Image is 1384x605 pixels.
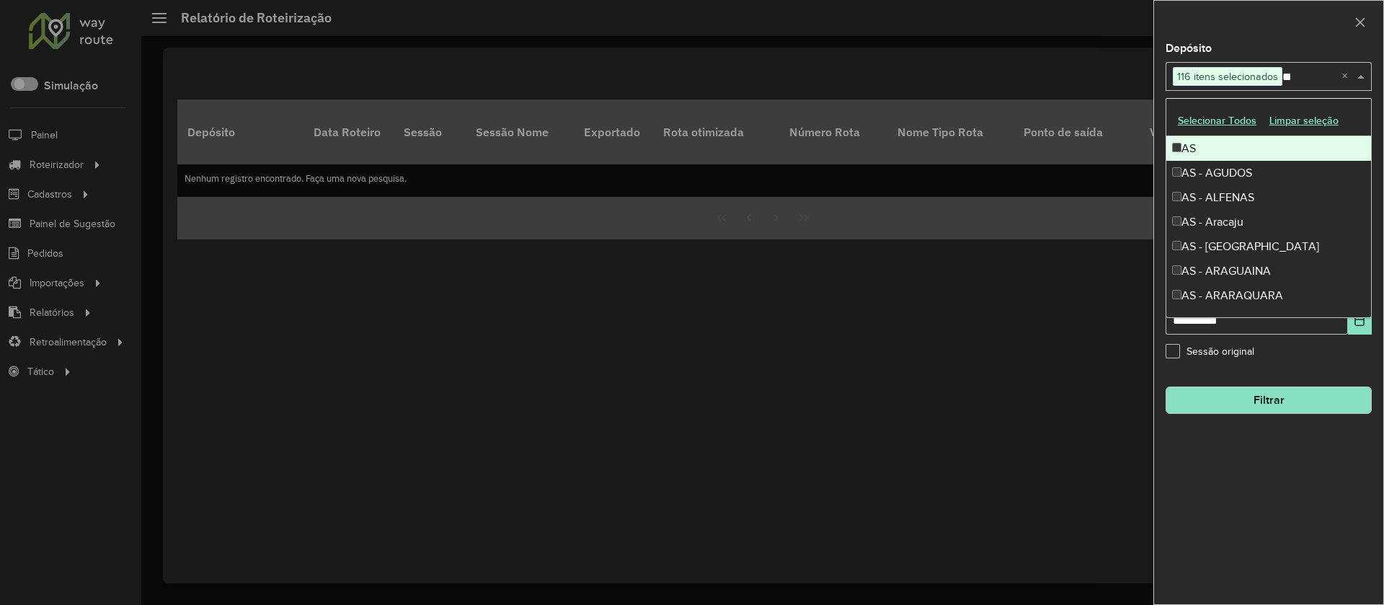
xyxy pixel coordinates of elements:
div: AS [1166,136,1371,161]
label: Sessão original [1166,344,1254,359]
div: AS - Aracaju [1166,210,1371,234]
div: AS - ALFENAS [1166,185,1371,210]
button: Choose Date [1348,306,1372,335]
div: AS - AS Minas [1166,308,1371,332]
span: Clear all [1341,68,1354,85]
button: Filtrar [1166,387,1372,414]
button: Limpar seleção [1263,110,1345,132]
div: AS - AGUDOS [1166,161,1371,185]
button: Selecionar Todos [1171,110,1263,132]
label: Depósito [1166,40,1212,57]
div: AS - ARARAQUARA [1166,283,1371,308]
span: 116 itens selecionados [1174,68,1282,85]
div: AS - ARAGUAINA [1166,259,1371,283]
div: AS - [GEOGRAPHIC_DATA] [1166,234,1371,259]
ng-dropdown-panel: Options list [1166,98,1372,318]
